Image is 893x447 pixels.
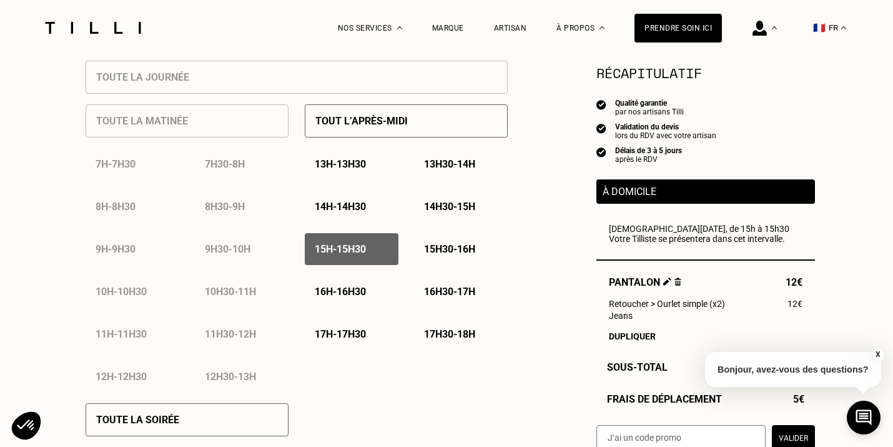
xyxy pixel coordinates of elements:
img: icône connexion [752,21,767,36]
div: Qualité garantie [615,99,684,108]
p: 16h30 - 17h [424,286,475,298]
img: Menu déroulant à propos [599,26,604,29]
div: Frais de déplacement [596,393,815,405]
span: Retoucher > Ourlet simple (x2) [609,299,725,309]
p: 16h - 16h30 [315,286,366,298]
div: Validation du devis [615,123,716,131]
section: Récapitulatif [596,63,815,83]
p: 13h30 - 14h [424,158,475,170]
p: 13h - 13h30 [315,158,366,170]
img: icon list info [596,123,606,134]
button: X [871,348,884,361]
img: Supprimer [674,278,681,286]
p: 14h30 - 15h [424,201,475,213]
div: [DEMOGRAPHIC_DATA][DATE], de 15h à 15h30 [609,224,802,244]
a: Marque [432,24,464,33]
span: 5€ [793,393,804,405]
p: 17h - 17h30 [315,328,366,340]
p: À domicile [603,186,809,198]
div: Dupliquer [609,331,802,341]
img: Éditer [663,278,671,286]
p: 15h30 - 16h [424,243,475,255]
a: Prendre soin ici [634,14,722,43]
span: Jeans [609,311,633,321]
img: icon list info [596,99,606,110]
div: lors du RDV avec votre artisan [615,131,716,140]
span: 🇫🇷 [813,22,826,34]
p: Bonjour, avez-vous des questions? [705,352,881,387]
p: 17h30 - 18h [424,328,475,340]
div: par nos artisans Tilli [615,108,684,116]
img: icon list info [596,146,606,158]
p: Votre Tilliste se présentera dans cet intervalle. [609,234,802,244]
span: 12€ [787,299,802,309]
span: Pantalon [609,276,681,288]
img: Menu déroulant [772,26,777,29]
img: Logo du service de couturière Tilli [41,22,146,34]
a: Artisan [494,24,527,33]
p: 14h - 14h30 [315,201,366,213]
div: Sous-Total [596,361,815,373]
p: Tout l’après-midi [315,115,408,127]
img: menu déroulant [841,26,846,29]
img: Menu déroulant [397,26,402,29]
div: Délais de 3 à 5 jours [615,146,682,155]
span: 12€ [786,276,802,288]
p: 15h - 15h30 [315,243,366,255]
p: Toute la soirée [96,414,179,426]
div: après le RDV [615,155,682,164]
